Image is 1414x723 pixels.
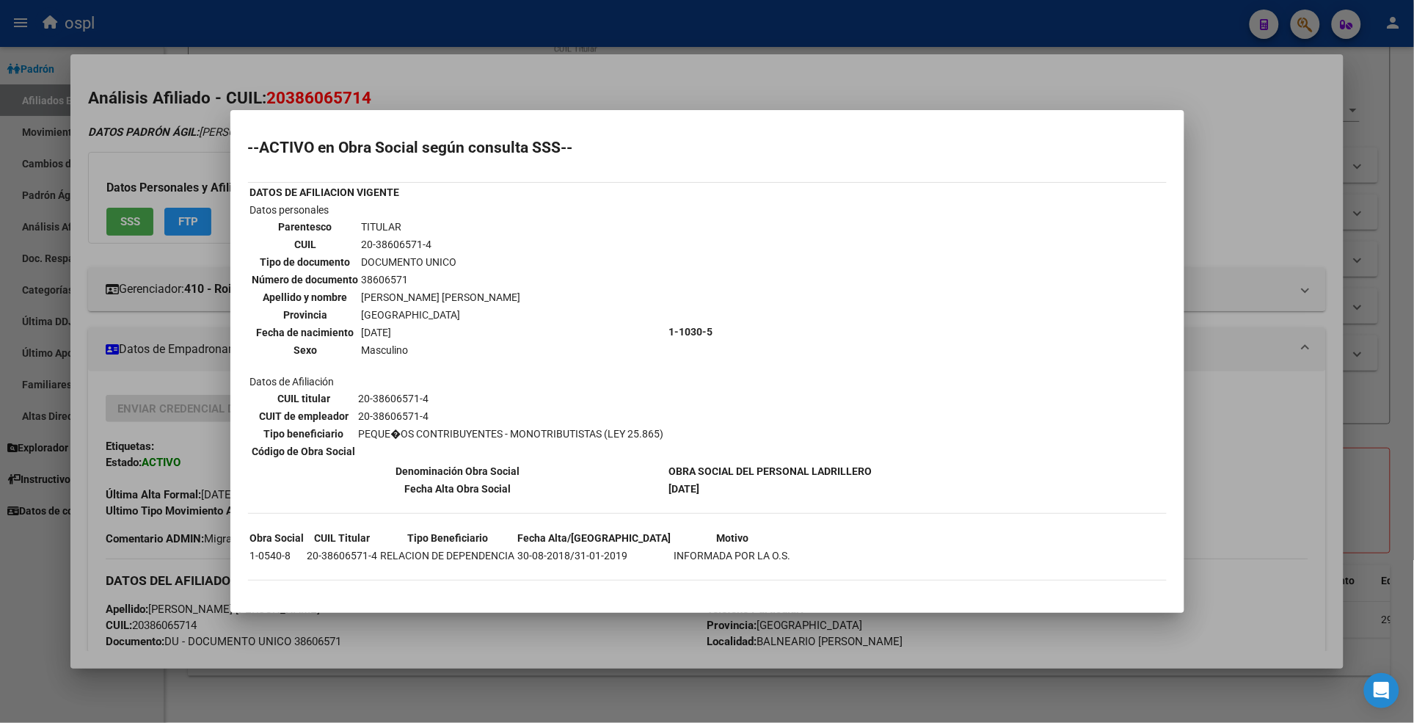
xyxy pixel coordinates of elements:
th: CUIL [252,236,360,252]
td: 20-38606571-4 [307,548,379,564]
th: Fecha de nacimiento [252,324,360,341]
th: Tipo de documento [252,254,360,270]
td: 38606571 [361,272,522,288]
th: Tipo Beneficiario [380,530,516,546]
th: Código de Obra Social [252,443,357,459]
th: CUIT de empleador [252,408,357,424]
th: CUIL Titular [307,530,379,546]
td: Masculino [361,342,522,358]
td: 20-38606571-4 [358,390,665,407]
th: Apellido y nombre [252,289,360,305]
th: Motivo [674,530,792,546]
td: 30-08-2018/31-01-2019 [517,548,672,564]
th: Denominación Obra Social [249,463,667,479]
b: OBRA SOCIAL DEL PERSONAL LADRILLERO [669,465,872,477]
b: 1-1030-5 [669,326,713,338]
th: Fecha Alta/[GEOGRAPHIC_DATA] [517,530,672,546]
td: DOCUMENTO UNICO [361,254,522,270]
td: INFORMADA POR LA O.S. [674,548,792,564]
b: [DATE] [669,483,700,495]
b: DATOS DE AFILIACION VIGENTE [250,186,400,198]
td: 20-38606571-4 [361,236,522,252]
th: Provincia [252,307,360,323]
td: 1-0540-8 [249,548,305,564]
td: [DATE] [361,324,522,341]
th: Tipo beneficiario [252,426,357,442]
th: Fecha Alta Obra Social [249,481,667,497]
h2: --ACTIVO en Obra Social según consulta SSS-- [248,140,1167,155]
td: [GEOGRAPHIC_DATA] [361,307,522,323]
td: [PERSON_NAME] [PERSON_NAME] [361,289,522,305]
td: 20-38606571-4 [358,408,665,424]
div: Open Intercom Messenger [1364,673,1399,708]
td: RELACION DE DEPENDENCIA [380,548,516,564]
th: CUIL titular [252,390,357,407]
td: TITULAR [361,219,522,235]
td: Datos personales Datos de Afiliación [249,202,667,462]
th: Parentesco [252,219,360,235]
th: Obra Social [249,530,305,546]
td: PEQUE�OS CONTRIBUYENTES - MONOTRIBUTISTAS (LEY 25.865) [358,426,665,442]
th: Sexo [252,342,360,358]
th: Número de documento [252,272,360,288]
